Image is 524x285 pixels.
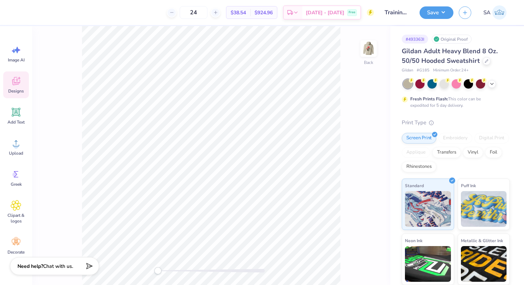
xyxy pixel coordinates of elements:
[402,35,428,44] div: # 493363I
[306,9,344,16] span: [DATE] - [DATE]
[364,59,373,66] div: Back
[8,57,25,63] span: Image AI
[231,9,246,16] span: $38.54
[474,133,509,144] div: Digital Print
[4,212,28,224] span: Clipart & logos
[11,181,22,187] span: Greek
[420,6,453,19] button: Save
[463,147,483,158] div: Vinyl
[402,67,413,74] span: Gildan
[402,119,510,127] div: Print Type
[438,133,472,144] div: Embroidery
[485,147,502,158] div: Foil
[402,47,498,65] span: Gildan Adult Heavy Blend 8 Oz. 50/50 Hooded Sweatshirt
[405,182,424,189] span: Standard
[8,88,24,94] span: Designs
[461,246,507,282] img: Metallic & Glitter Ink
[180,6,207,19] input: – –
[433,67,469,74] span: Minimum Order: 24 +
[410,96,448,102] strong: Fresh Prints Flash:
[410,96,498,109] div: This color can be expedited for 5 day delivery.
[402,147,430,158] div: Applique
[402,133,436,144] div: Screen Print
[154,267,161,274] div: Accessibility label
[461,191,507,227] img: Puff Ink
[432,147,461,158] div: Transfers
[492,5,507,20] img: Sofia Adad
[379,5,414,20] input: Untitled Design
[17,263,43,270] strong: Need help?
[432,35,472,44] div: Original Proof
[483,9,490,17] span: SA
[405,237,422,244] span: Neon Ink
[402,161,436,172] div: Rhinestones
[255,9,273,16] span: $924.96
[405,191,451,227] img: Standard
[461,237,503,244] span: Metallic & Glitter Ink
[461,182,476,189] span: Puff Ink
[417,67,430,74] span: # G185
[7,119,25,125] span: Add Text
[9,150,23,156] span: Upload
[361,41,376,56] img: Back
[480,5,510,20] a: SA
[43,263,73,270] span: Chat with us.
[7,249,25,255] span: Decorate
[405,246,451,282] img: Neon Ink
[349,10,355,15] span: Free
